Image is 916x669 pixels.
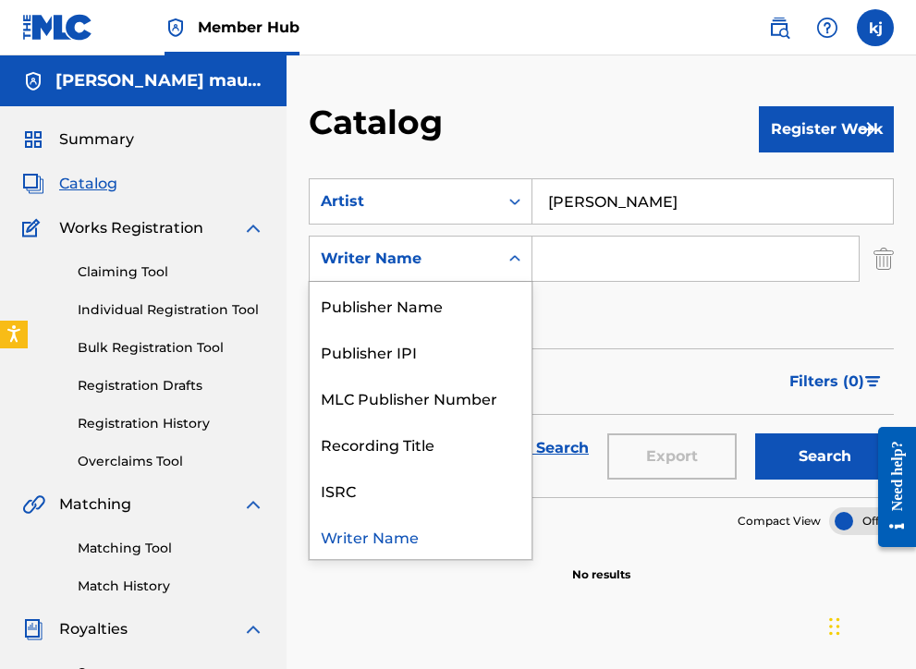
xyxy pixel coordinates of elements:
a: CatalogCatalog [22,173,117,195]
img: Catalog [22,173,44,195]
span: Matching [59,493,131,516]
a: Bulk Registration Tool [78,338,264,358]
div: Writer Name [321,248,487,270]
img: help [816,17,838,39]
a: Claiming Tool [78,262,264,282]
a: SummarySummary [22,128,134,151]
div: Recording Title [310,420,531,467]
a: Match History [78,577,264,596]
img: expand [242,493,264,516]
img: MLC Logo [22,14,93,41]
div: Writer Name [310,513,531,559]
a: Registration Drafts [78,376,264,395]
img: Delete Criterion [873,236,894,282]
img: search [768,17,790,39]
img: Summary [22,128,44,151]
a: Overclaims Tool [78,452,264,471]
img: f7272a7cc735f4ea7f67.svg [857,118,879,140]
div: ISRC [310,467,531,513]
iframe: Resource Center [864,408,916,566]
form: Search Form [309,178,894,497]
div: MLC Publisher Number [310,374,531,420]
span: Royalties [59,618,128,640]
a: Reset Search [478,428,598,468]
iframe: Chat Widget [824,580,916,669]
div: Help [809,9,846,46]
span: Member Hub [198,17,299,38]
a: Registration History [78,414,264,433]
span: Filters ( 0 ) [789,371,864,393]
a: Matching Tool [78,539,264,558]
img: expand [242,217,264,239]
div: User Menu [857,9,894,46]
button: Filters (0) [778,359,894,405]
img: Royalties [22,618,44,640]
span: Summary [59,128,134,151]
p: No results [572,544,630,583]
div: Drag [829,599,840,654]
button: Register Work [759,106,894,152]
img: Matching [22,493,45,516]
img: Top Rightsholder [165,17,187,39]
h2: Catalog [309,102,452,143]
div: Artist [321,190,487,213]
img: filter [865,376,881,387]
img: Accounts [22,70,44,92]
span: Catalog [59,173,117,195]
span: Compact View [738,513,821,529]
div: Publisher Name [310,282,531,328]
div: Publisher IPI [310,328,531,374]
a: Public Search [761,9,798,46]
span: Works Registration [59,217,203,239]
a: Individual Registration Tool [78,300,264,320]
h5: keenan maui jameson [55,70,264,91]
img: expand [242,618,264,640]
button: Search [755,433,894,480]
img: Works Registration [22,217,46,239]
